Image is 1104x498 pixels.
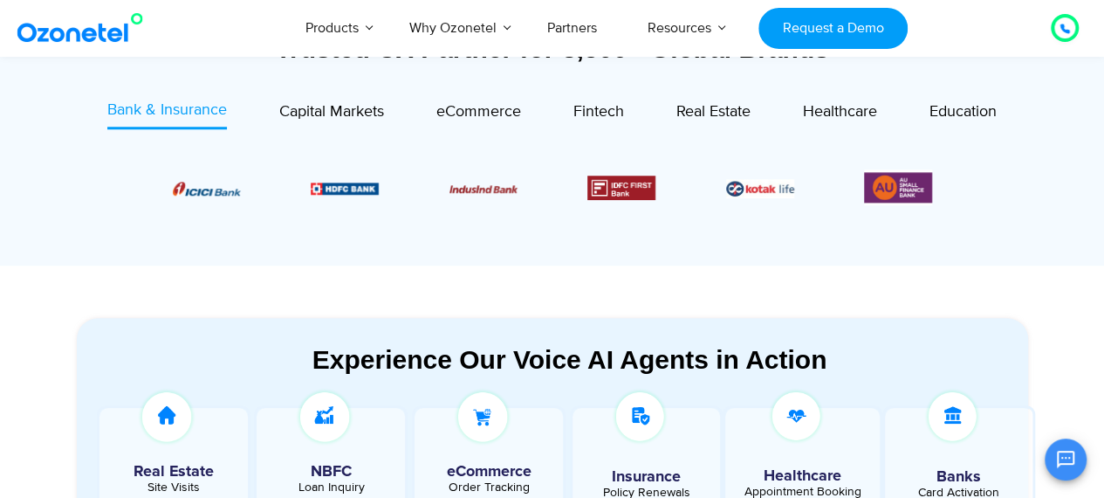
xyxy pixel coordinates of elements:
[726,179,794,198] img: Picture26.jpg
[107,100,227,120] span: Bank & Insurance
[449,184,518,192] img: Picture10.png
[573,99,624,129] a: Fintech
[311,177,379,198] div: 2 / 6
[587,176,655,200] img: Picture12.png
[449,177,518,198] div: 3 / 6
[676,99,751,129] a: Real Estate
[581,469,710,485] h5: Insurance
[436,102,521,121] span: eCommerce
[265,481,396,494] div: Loan Inquiry
[108,481,239,494] div: Site Visits
[864,169,932,205] div: 6 / 6
[311,183,379,194] img: Picture9.png
[676,102,751,121] span: Real Estate
[423,481,554,494] div: Order Tracking
[173,182,241,196] img: Picture8.png
[738,486,867,498] div: Appointment Booking
[108,464,239,480] h5: Real Estate
[94,344,1046,375] div: Experience Our Voice AI Agents in Action
[864,169,932,205] img: Picture13.png
[173,177,241,198] div: 1 / 6
[107,99,227,129] a: Bank & Insurance
[573,102,624,121] span: Fintech
[758,8,908,49] a: Request a Demo
[929,99,997,129] a: Education
[803,99,877,129] a: Healthcare
[423,464,554,480] h5: eCommerce
[929,102,997,121] span: Education
[279,99,384,129] a: Capital Markets
[726,177,794,198] div: 5 / 6
[279,102,384,121] span: Capital Markets
[1045,439,1087,481] button: Open chat
[587,176,655,200] div: 4 / 6
[173,169,932,205] div: Image Carousel
[803,102,877,121] span: Healthcare
[436,99,521,129] a: eCommerce
[265,464,396,480] h5: NBFC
